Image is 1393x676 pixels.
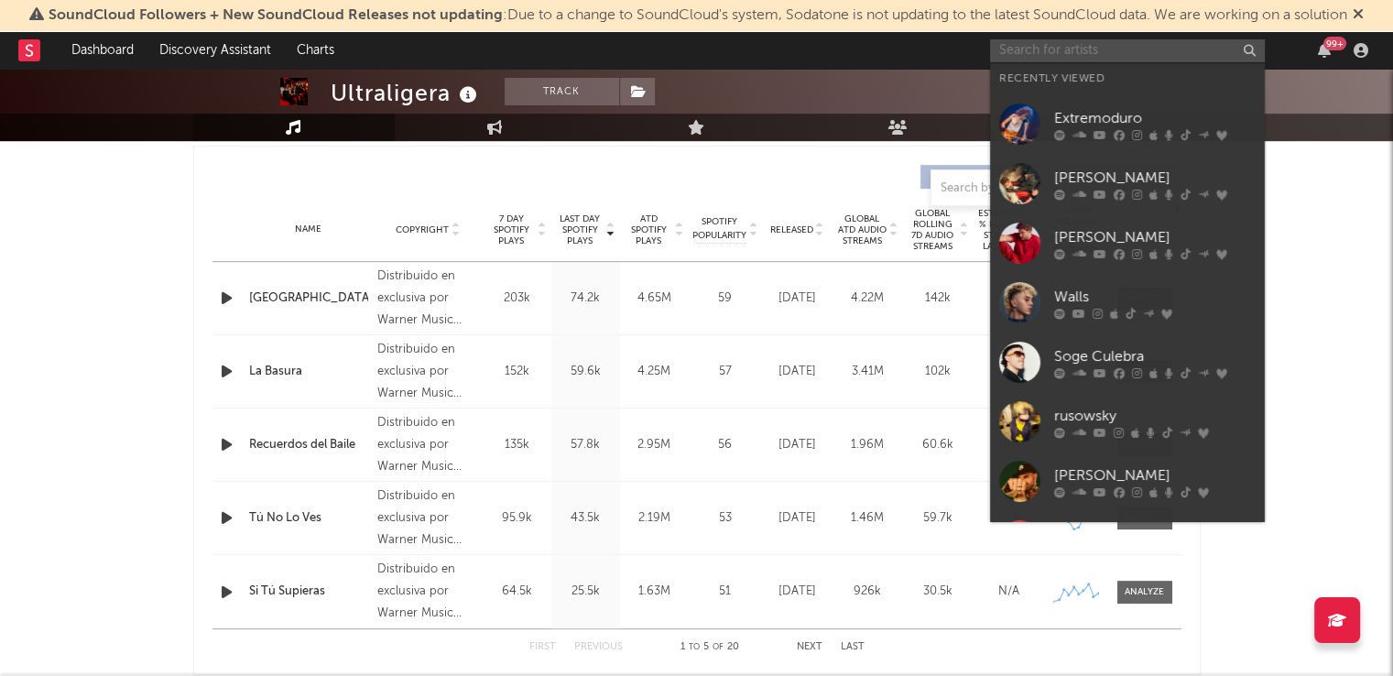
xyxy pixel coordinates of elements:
div: N/A [978,509,1039,528]
a: [PERSON_NAME] [990,213,1265,273]
div: Walls [1054,286,1256,308]
div: 1 5 20 [659,637,760,659]
div: 43.5k [556,509,615,528]
span: Global Rolling 7D Audio Streams [908,208,958,252]
div: 2.95M [625,436,684,454]
span: to [689,643,700,651]
span: ATD Spotify Plays [625,213,673,246]
div: Distribuido en exclusiva por Warner Music Spain, S.L, © 2024 Ultraligera [377,412,477,478]
div: 2.19M [625,509,684,528]
span: Dismiss [1353,8,1364,23]
div: <5% [978,289,1039,308]
div: 203k [487,289,547,308]
span: Released [770,224,813,235]
a: Walls [990,273,1265,333]
div: 4.65M [625,289,684,308]
div: Distribuido en exclusiva por Warner Music Spain, S.L, © 2025 Ultraligera [377,485,477,551]
div: Name [249,223,369,236]
button: Next [797,642,822,652]
a: La Basura [249,363,369,381]
div: 1.63M [625,583,684,601]
div: Distribuido en exclusiva por Warner Music Spain, S.L, © 2025 Ultraligera [377,339,477,405]
div: [PERSON_NAME] [1054,464,1256,486]
div: 51 [693,583,757,601]
a: Si Tú Supieras [249,583,369,601]
input: Search for artists [990,39,1265,62]
div: 59 [693,289,757,308]
a: [PERSON_NAME] [990,154,1265,213]
div: Distribuido en exclusiva por Warner Music Spain, S.L, © 2024 Ultraligera [377,559,477,625]
div: N/A [978,363,1039,381]
div: N/A [978,583,1039,601]
div: 4.25M [625,363,684,381]
div: 56 [693,436,757,454]
span: : Due to a change to SoundCloud's system, Sodatone is not updating to the latest SoundCloud data.... [49,8,1347,23]
div: 135k [487,436,547,454]
div: Ultraligera [331,78,482,108]
a: Charts [284,32,347,69]
span: of [713,643,724,651]
a: Soge Culebra [990,333,1265,392]
div: Soge Culebra [1054,345,1256,367]
a: [PERSON_NAME] [990,511,1265,571]
div: 25.5k [556,583,615,601]
button: Originals(20) [920,165,1044,189]
div: 926k [837,583,898,601]
div: 53 [693,509,757,528]
span: 7 Day Spotify Plays [487,213,536,246]
span: Global ATD Audio Streams [837,213,887,246]
span: Copyright [396,224,449,235]
div: N/A [978,436,1039,454]
div: Recently Viewed [999,68,1256,90]
div: Distribuido en exclusiva por Warner Music Spain, S.L, © 2025 Ultraligera [377,266,477,332]
button: Previous [574,642,623,652]
div: 3.41M [837,363,898,381]
span: Spotify Popularity [692,215,746,243]
div: Extremoduro [1054,107,1256,129]
a: Discovery Assistant [147,32,284,69]
div: 95.9k [487,509,547,528]
div: [PERSON_NAME] [1054,167,1256,189]
div: 102k [908,363,969,381]
div: 99 + [1323,37,1346,50]
div: [DATE] [767,436,828,454]
a: [GEOGRAPHIC_DATA] [249,289,369,308]
span: Estimated % Playlist Streams Last Day [978,208,1028,252]
div: 60.6k [908,436,969,454]
div: 64.5k [487,583,547,601]
button: First [529,642,556,652]
div: 74.2k [556,289,615,308]
a: Tú No Lo Ves [249,509,369,528]
a: rusowsky [990,392,1265,452]
div: 30.5k [908,583,969,601]
div: [PERSON_NAME] [1054,226,1256,248]
div: [DATE] [767,289,828,308]
a: Recuerdos del Baile [249,436,369,454]
div: 59.6k [556,363,615,381]
div: 142k [908,289,969,308]
input: Search by song name or URL [931,181,1125,196]
a: Extremoduro [990,94,1265,154]
div: 1.46M [837,509,898,528]
div: [DATE] [767,509,828,528]
a: Dashboard [59,32,147,69]
div: rusowsky [1054,405,1256,427]
div: 152k [487,363,547,381]
div: 59.7k [908,509,969,528]
button: Track [505,78,619,105]
button: 99+ [1318,43,1331,58]
button: Last [841,642,865,652]
div: 1.96M [837,436,898,454]
a: [PERSON_NAME] [990,452,1265,511]
div: 57 [693,363,757,381]
div: 4.22M [837,289,898,308]
div: 57.8k [556,436,615,454]
span: SoundCloud Followers + New SoundCloud Releases not updating [49,8,503,23]
div: [DATE] [767,583,828,601]
div: [DATE] [767,363,828,381]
